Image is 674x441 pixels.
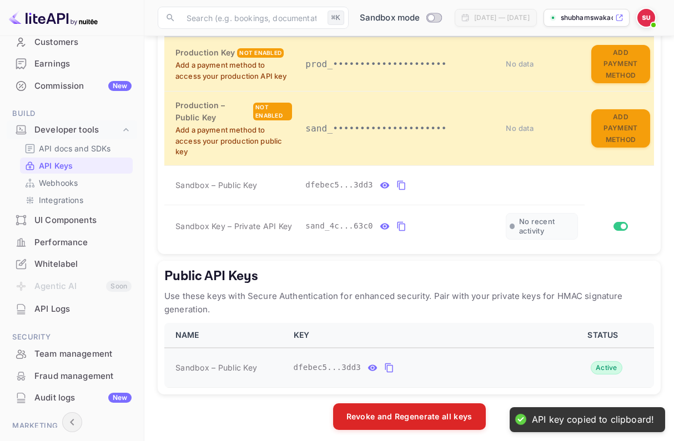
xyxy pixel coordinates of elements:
a: Fraud management [7,366,137,386]
div: Earnings [7,53,137,75]
div: Whitelabel [34,258,132,271]
div: Performance [7,232,137,254]
div: Team management [34,348,132,361]
div: Customers [34,36,132,49]
div: New [108,81,132,91]
div: Commission [34,80,132,93]
div: ⌘K [328,11,344,25]
span: No recent activity [519,217,574,236]
a: Performance [7,232,137,252]
button: Revoke and Regenerate all keys [333,403,486,430]
div: UI Components [34,214,132,227]
p: Integrations [39,194,83,206]
div: Fraud management [7,366,137,387]
a: Add Payment Method [591,59,650,68]
a: Customers [7,32,137,52]
p: API Keys [39,160,73,171]
span: dfebec5...3dd3 [294,362,361,373]
div: Whitelabel [7,254,137,275]
table: public api keys table [164,323,654,388]
input: Search (e.g. bookings, documentation) [180,7,323,29]
a: Add Payment Method [591,123,650,133]
a: API Keys [24,160,128,171]
a: Earnings [7,53,137,74]
div: Integrations [20,192,133,208]
div: Webhooks [20,175,133,191]
div: API Keys [20,158,133,174]
span: Security [7,331,137,343]
button: Add Payment Method [591,45,650,84]
span: Sandbox mode [360,12,420,24]
span: Build [7,108,137,120]
div: Developer tools [7,120,137,140]
a: Integrations [24,194,128,206]
div: Customers [7,32,137,53]
a: Webhooks [24,177,128,189]
span: No data [506,59,534,68]
a: Team management [7,343,137,364]
a: API Logs [7,298,137,319]
div: Fraud management [34,370,132,383]
span: dfebec5...3dd3 [305,179,373,191]
span: Marketing [7,420,137,432]
p: Add a payment method to access your production public key [175,125,292,158]
p: Use these keys with Secure Authentication for enhanced security. Pair with your private keys for ... [164,290,654,316]
div: Audit logs [34,392,132,404]
span: sand_4c...63c0 [305,220,373,232]
div: UI Components [7,210,137,231]
h6: Production – Public Key [175,99,251,124]
div: [DATE] — [DATE] [474,13,530,23]
h6: Production Key [175,47,235,59]
a: Audit logsNew [7,387,137,408]
p: Add a payment method to access your production API key [175,60,292,82]
div: Developer tools [34,124,120,136]
div: New [108,393,132,403]
span: Sandbox Key – Private API Key [175,221,292,231]
p: API docs and SDKs [39,143,111,154]
span: No data [506,124,534,133]
a: API docs and SDKs [24,143,128,154]
div: API Logs [34,303,132,316]
div: Not enabled [237,48,284,58]
div: Earnings [34,58,132,70]
button: Add Payment Method [591,109,650,148]
p: sand_••••••••••••••••••••• [305,122,492,135]
div: API Logs [7,298,137,320]
th: KEY [287,323,556,348]
div: Active [591,361,622,374]
div: API docs and SDKs [20,140,133,156]
table: private api keys table [164,12,654,247]
div: API key copied to clipboard! [532,414,654,425]
th: STATUS [556,323,654,348]
div: Team management [7,343,137,365]
div: CommissionNew [7,75,137,97]
img: Shubhamswakade2005 User [637,9,655,27]
div: Performance [34,236,132,249]
div: Audit logsNew [7,387,137,409]
th: NAME [164,323,287,348]
img: LiteAPI logo [9,9,98,27]
button: Collapse navigation [62,412,82,432]
a: UI Components [7,210,137,230]
span: Sandbox – Public Key [175,362,257,373]
div: Switch to Production mode [355,12,446,24]
h5: Public API Keys [164,267,654,285]
p: Webhooks [39,177,78,189]
p: prod_••••••••••••••••••••• [305,58,492,71]
a: Whitelabel [7,254,137,274]
div: Not enabled [253,103,292,120]
p: shubhamswakade2005-use... [561,13,613,23]
a: CommissionNew [7,75,137,96]
span: Sandbox – Public Key [175,179,257,191]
